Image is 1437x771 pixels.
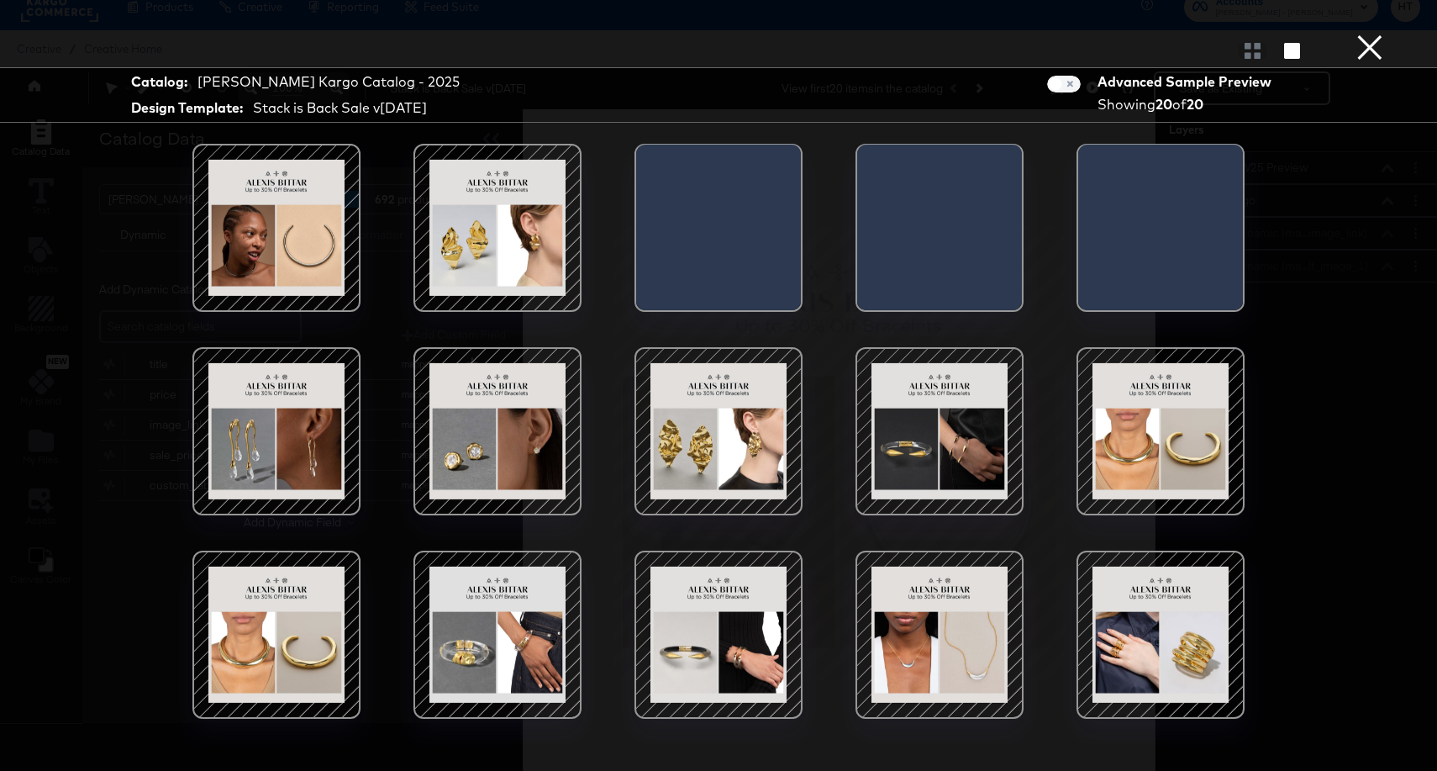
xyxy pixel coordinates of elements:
strong: 20 [1155,96,1172,113]
strong: Design Template: [131,98,243,118]
div: [PERSON_NAME] Kargo Catalog - 2025 [197,72,460,92]
div: Stack is Back Sale v[DATE] [253,98,427,118]
div: Showing of [1097,95,1277,114]
div: Advanced Sample Preview [1097,72,1277,92]
strong: 20 [1187,96,1203,113]
strong: Catalog: [131,72,187,92]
